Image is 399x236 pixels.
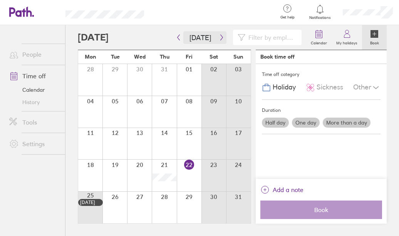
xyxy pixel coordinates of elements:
a: Calendar [3,84,65,96]
a: My holidays [332,25,362,50]
a: Book [362,25,387,50]
label: Book [365,39,384,46]
label: Calendar [306,39,332,46]
button: Book [260,201,382,219]
label: My holidays [332,39,362,46]
span: Book [266,206,377,213]
span: Holiday [273,83,296,91]
a: Notifications [308,4,333,20]
span: Notifications [308,15,333,20]
label: Half day [262,118,289,128]
span: Wed [134,54,146,60]
div: [DATE] [80,200,101,205]
button: [DATE] [183,31,217,44]
div: Duration [262,105,381,116]
a: Time off [3,68,65,84]
label: More than a day [323,118,370,128]
span: Tue [111,54,120,60]
span: Fri [186,54,193,60]
div: Book time off [260,54,295,60]
span: Mon [85,54,96,60]
span: Sun [233,54,243,60]
span: Thu [160,54,169,60]
a: Tools [3,115,65,130]
span: Sickness [317,83,343,91]
a: People [3,47,65,62]
label: One day [292,118,320,128]
a: History [3,96,65,108]
a: Calendar [306,25,332,50]
span: Add a note [273,184,303,196]
button: Add a note [260,184,303,196]
input: Filter by employee [245,30,297,45]
a: Settings [3,136,65,152]
div: Time off category [262,69,381,80]
span: Get help [275,15,300,20]
span: Sat [210,54,218,60]
div: Other [353,80,381,95]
